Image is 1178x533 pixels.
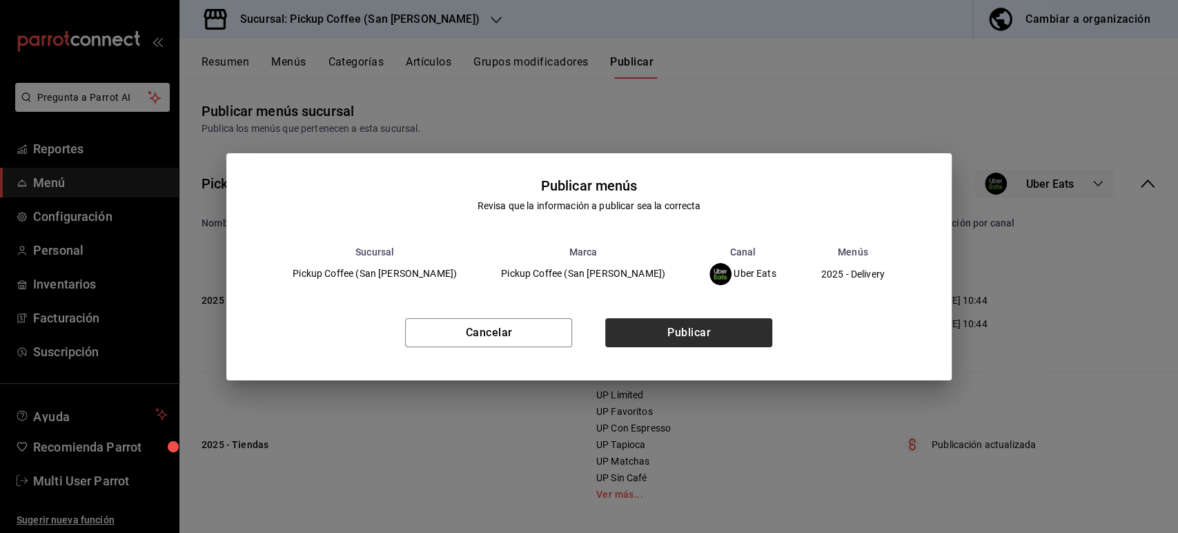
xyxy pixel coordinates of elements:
[687,246,798,258] th: Canal
[541,175,638,196] div: Publicar menús
[479,258,687,291] td: Pickup Coffee (San [PERSON_NAME])
[405,318,572,347] button: Cancelar
[479,246,687,258] th: Marca
[821,269,885,279] span: 2025 - Delivery
[798,246,907,258] th: Menús
[709,263,776,285] div: Uber Eats
[271,246,479,258] th: Sucursal
[478,199,701,213] div: Revisa que la información a publicar sea la correcta
[605,318,772,347] button: Publicar
[271,258,479,291] td: Pickup Coffee (San [PERSON_NAME])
